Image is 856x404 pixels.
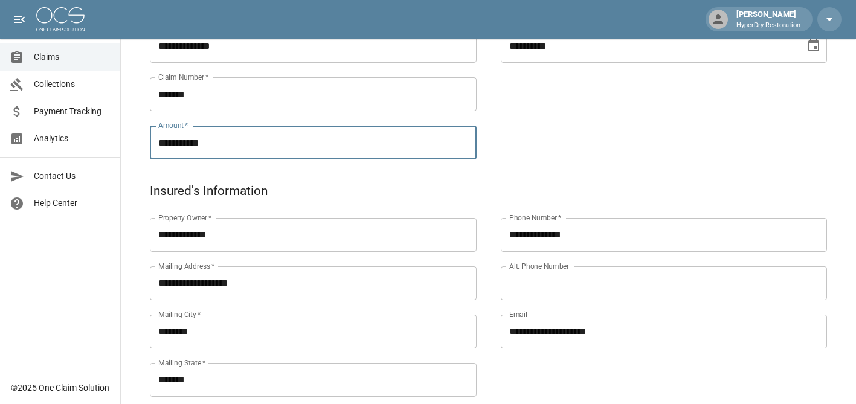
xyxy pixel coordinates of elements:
label: Claim Number [158,72,208,82]
div: [PERSON_NAME] [732,8,805,30]
label: Phone Number [509,213,561,223]
span: Payment Tracking [34,105,111,118]
button: open drawer [7,7,31,31]
label: Mailing State [158,358,205,368]
span: Analytics [34,132,111,145]
label: Mailing City [158,309,201,319]
span: Contact Us [34,170,111,182]
label: Property Owner [158,213,212,223]
span: Collections [34,78,111,91]
label: Email [509,309,527,319]
button: Choose date, selected date is Sep 26, 2025 [802,34,826,58]
span: Claims [34,51,111,63]
div: © 2025 One Claim Solution [11,382,109,394]
label: Mailing Address [158,261,214,271]
label: Amount [158,120,188,130]
p: HyperDry Restoration [736,21,800,31]
img: ocs-logo-white-transparent.png [36,7,85,31]
span: Help Center [34,197,111,210]
label: Alt. Phone Number [509,261,569,271]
